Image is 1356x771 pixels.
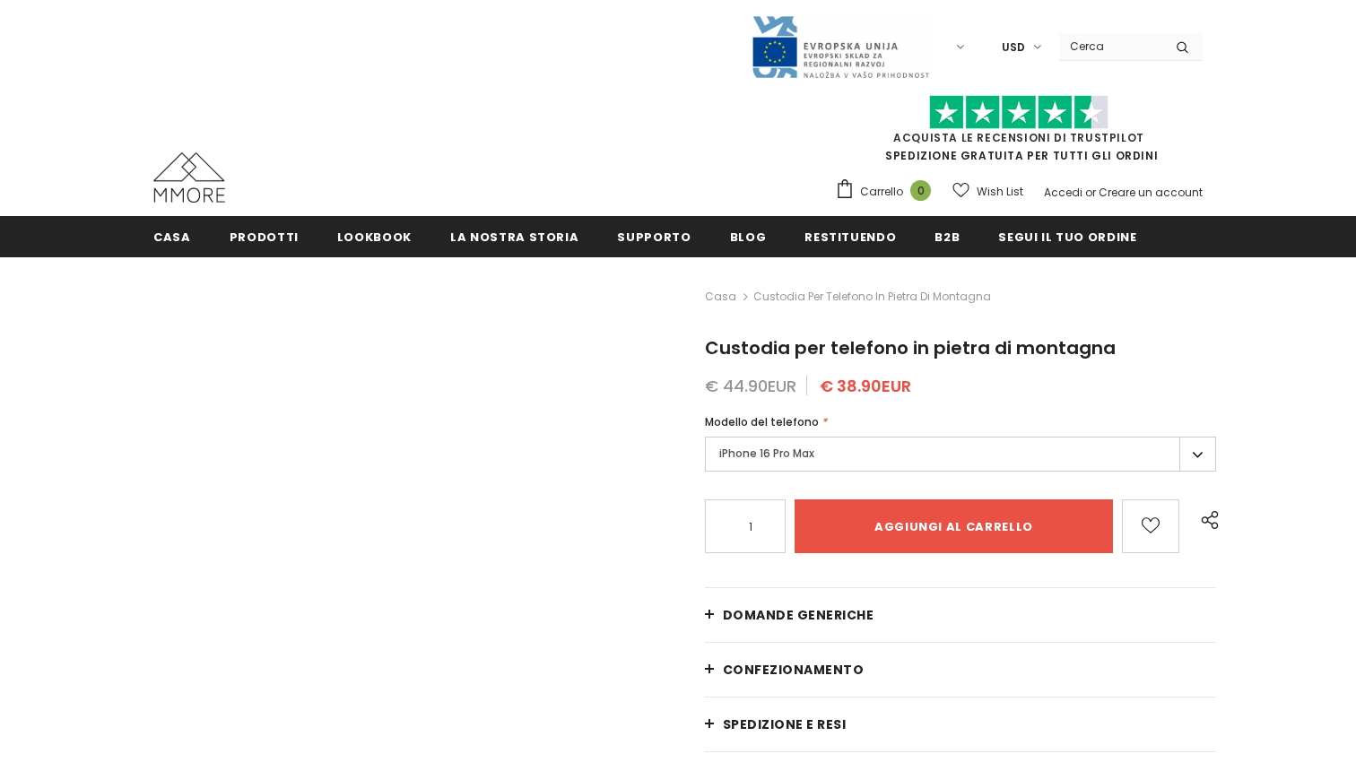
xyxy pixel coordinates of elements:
a: Lookbook [337,216,412,256]
a: CONFEZIONAMENTO [705,643,1216,697]
label: iPhone 16 Pro Max [705,437,1216,472]
a: Domande generiche [705,588,1216,642]
a: Acquista le recensioni di TrustPilot [893,130,1144,145]
span: Modello del telefono [705,414,819,429]
a: Casa [705,286,736,308]
span: B2B [934,229,960,246]
a: Javni Razpis [751,39,930,54]
a: Prodotti [230,216,299,256]
a: Segui il tuo ordine [998,216,1136,256]
span: Prodotti [230,229,299,246]
span: supporto [617,229,691,246]
span: Restituendo [804,229,896,246]
span: or [1085,185,1096,200]
a: Wish List [952,176,1023,207]
img: Javni Razpis [751,14,930,80]
span: Wish List [977,183,1023,201]
span: € 44.90EUR [705,375,796,397]
a: La nostra storia [450,216,578,256]
span: Custodia per telefono in pietra di montagna [753,286,991,308]
a: Restituendo [804,216,896,256]
span: Custodia per telefono in pietra di montagna [705,335,1116,360]
a: Blog [730,216,767,256]
a: Spedizione e resi [705,697,1216,751]
span: Blog [730,229,767,246]
a: supporto [617,216,691,256]
a: Carrello 0 [835,178,940,205]
input: Search Site [1059,33,1162,59]
span: Spedizione e resi [723,715,847,733]
span: SPEDIZIONE GRATUITA PER TUTTI GLI ORDINI [835,103,1203,163]
img: Fidati di Pilot Stars [929,95,1108,130]
span: Lookbook [337,229,412,246]
span: USD [1002,39,1025,56]
a: Accedi [1044,185,1082,200]
span: Carrello [860,183,903,201]
span: La nostra storia [450,229,578,246]
img: Casi MMORE [153,152,225,203]
a: Casa [153,216,191,256]
span: 0 [910,180,931,201]
a: B2B [934,216,960,256]
span: Domande generiche [723,606,874,624]
span: Segui il tuo ordine [998,229,1136,246]
span: Casa [153,229,191,246]
input: Aggiungi al carrello [795,499,1113,553]
span: € 38.90EUR [820,375,911,397]
a: Creare un account [1099,185,1203,200]
span: CONFEZIONAMENTO [723,661,865,679]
